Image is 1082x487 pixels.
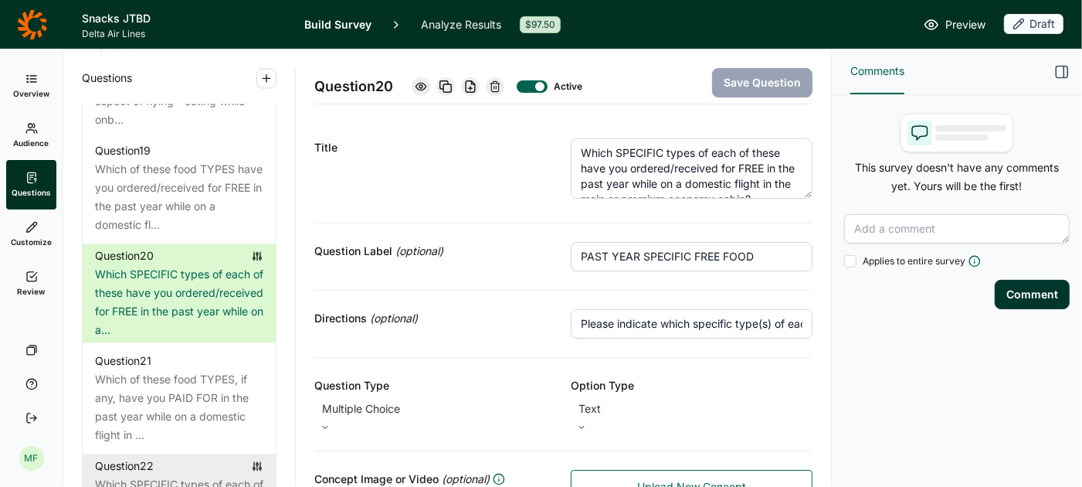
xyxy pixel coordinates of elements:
textarea: Which SPECIFIC types of each of these have you ordered/received for FREE in the past year while o... [571,138,812,199]
button: Comments [850,49,904,94]
button: Save Question [712,68,812,97]
div: Title [314,138,556,157]
div: Question 19 [95,141,151,160]
div: Question 22 [95,457,154,475]
span: Preview [945,15,985,34]
div: Draft [1004,14,1063,34]
button: Comment [995,280,1070,309]
a: Customize [6,209,56,259]
div: Option Type [571,376,812,395]
a: Overview [6,61,56,111]
span: Applies to entire survey [863,255,965,267]
span: Questions [12,187,51,198]
div: Which SPECIFIC types of each of these have you ordered/received for FREE in the past year while o... [95,265,263,339]
div: Question Label [314,242,556,261]
div: Question Type [314,376,556,395]
a: Questions [6,160,56,209]
div: MF [19,446,44,471]
div: Which of these food TYPES have you ordered/received for FREE in the past year while on a domestic... [95,160,263,234]
div: Question 20 [95,247,154,265]
p: This survey doesn't have any comments yet. Yours will be the first! [844,158,1070,196]
span: Comments [850,62,904,80]
div: Directions [314,309,556,328]
a: Audience [6,111,56,160]
button: Draft [1004,14,1063,36]
span: Customize [11,237,52,247]
a: Question21Which of these food TYPES, if any, have you PAID FOR in the past year while on a domest... [83,349,276,448]
div: Active [554,80,578,93]
div: Delete [486,77,504,96]
h1: Snacks JTBD [82,9,286,28]
span: (optional) [395,242,443,261]
a: Question19Which of these food TYPES have you ordered/received for FREE in the past year while on ... [83,138,276,237]
span: Review [18,286,46,297]
span: Questions [82,69,132,87]
a: Question20Which SPECIFIC types of each of these have you ordered/received for FREE in the past ye... [83,243,276,342]
span: Delta Air Lines [82,28,286,40]
span: Audience [14,138,49,148]
a: Review [6,259,56,308]
div: Which of these food TYPES, if any, have you PAID FOR in the past year while on a domestic flight ... [95,370,263,444]
div: Question 21 [95,352,151,370]
span: (optional) [370,309,418,328]
span: Question 20 [314,76,393,97]
a: Preview [924,15,985,34]
div: $97.50 [520,16,561,33]
span: Overview [13,88,49,99]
